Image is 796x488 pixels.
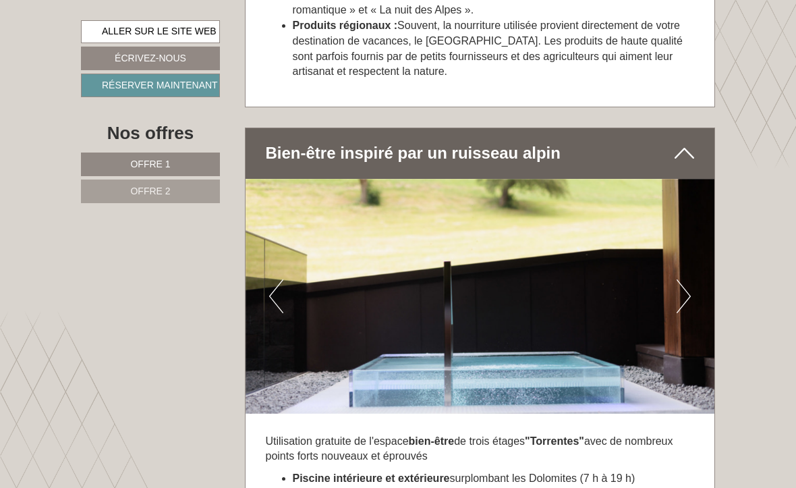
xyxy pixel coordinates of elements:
li: Souvent, la nourriture utilisée provient directement de votre destination de vacances, le [GEOGRA... [293,18,695,80]
strong: "Torrentes" [525,435,584,447]
button: précédent [269,279,283,313]
span: OFFRE 2 [130,186,170,196]
a: RÉSERVER MAINTENANT [81,74,220,97]
a: ALLER SUR LE SITE WEB [81,20,220,43]
div: Nos offres [81,121,220,146]
strong: Piscine intérieure et extérieure [293,472,450,484]
button: SUIVANT [677,279,691,313]
strong: bien-être [409,435,455,447]
a: ÉCRIVEZ-NOUS [81,47,220,70]
p: Utilisation gratuite de l'espace de trois étages avec de nombreux points forts nouveaux et éprouvés [266,434,695,465]
div: Bien-être inspiré par un ruisseau alpin [246,128,715,178]
li: surplombant les Dolomites (7 h à 19 h) [293,471,695,487]
strong: Produits régionaux : [293,20,398,31]
span: OFFRE 1 [130,159,170,169]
